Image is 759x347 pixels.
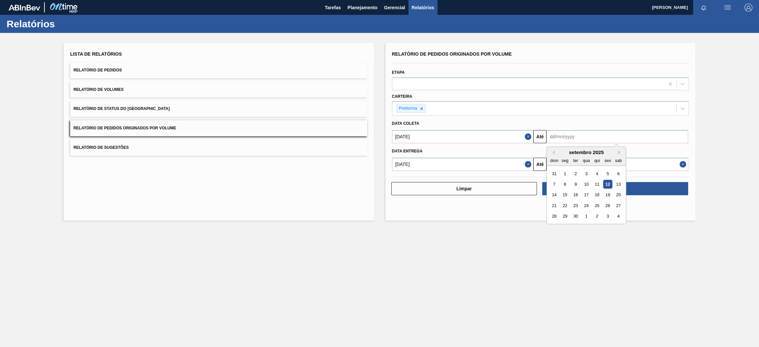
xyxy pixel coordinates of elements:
[70,101,367,117] button: Relatório de Status do [GEOGRAPHIC_DATA]
[412,4,434,12] span: Relatórios
[571,201,580,210] div: Choose terça-feira, 23 de setembro de 2025
[73,68,122,72] span: Relatório de Pedidos
[571,212,580,221] div: Choose terça-feira, 30 de setembro de 2025
[571,191,580,200] div: Choose terça-feira, 16 de setembro de 2025
[533,158,547,171] button: Até
[70,51,122,57] span: Lista de Relatórios
[561,191,570,200] div: Choose segunda-feira, 15 de setembro de 2025
[561,169,570,178] div: Choose segunda-feira, 1 de setembro de 2025
[582,212,591,221] div: Choose quarta-feira, 1 de outubro de 2025
[392,130,534,143] input: dd/mm/yyyy
[392,51,512,57] span: Relatório de Pedidos Originados por Volume
[392,121,419,126] span: Data coleta
[348,4,378,12] span: Planejamento
[550,201,559,210] div: Choose domingo, 21 de setembro de 2025
[561,180,570,189] div: Choose segunda-feira, 8 de setembro de 2025
[680,158,688,171] button: Close
[550,169,559,178] div: Choose domingo, 31 de agosto de 2025
[593,191,602,200] div: Choose quinta-feira, 18 de setembro de 2025
[593,201,602,210] div: Choose quinta-feira, 25 de setembro de 2025
[582,201,591,210] div: Choose quarta-feira, 24 de setembro de 2025
[723,4,731,12] img: userActions
[561,212,570,221] div: Choose segunda-feira, 29 de setembro de 2025
[571,169,580,178] div: Choose terça-feira, 2 de setembro de 2025
[571,180,580,189] div: Choose terça-feira, 9 de setembro de 2025
[618,150,623,155] button: Next Month
[604,156,612,165] div: sex
[392,149,423,153] span: Data entrega
[614,156,623,165] div: sab
[70,140,367,156] button: Relatório de Sugestões
[604,212,612,221] div: Choose sexta-feira, 3 de outubro de 2025
[604,180,612,189] div: Choose sexta-feira, 12 de setembro de 2025
[550,156,559,165] div: dom
[325,4,341,12] span: Tarefas
[614,180,623,189] div: Choose sábado, 13 de setembro de 2025
[542,182,688,195] button: Download
[70,82,367,98] button: Relatório de Volumes
[525,130,533,143] button: Close
[392,158,534,171] input: dd/mm/yyyy
[582,180,591,189] div: Choose quarta-feira, 10 de setembro de 2025
[582,169,591,178] div: Choose quarta-feira, 3 de setembro de 2025
[593,169,602,178] div: Choose quinta-feira, 4 de setembro de 2025
[70,62,367,78] button: Relatório de Pedidos
[604,169,612,178] div: Choose sexta-feira, 5 de setembro de 2025
[73,87,124,92] span: Relatório de Volumes
[614,201,623,210] div: Choose sábado, 27 de setembro de 2025
[614,191,623,200] div: Choose sábado, 20 de setembro de 2025
[70,120,367,136] button: Relatório de Pedidos Originados por Volume
[745,4,752,12] img: Logout
[73,106,170,111] span: Relatório de Status do [GEOGRAPHIC_DATA]
[73,126,176,130] span: Relatório de Pedidos Originados por Volume
[693,3,714,12] button: Notificações
[571,156,580,165] div: ter
[593,212,602,221] div: Choose quinta-feira, 2 de outubro de 2025
[604,201,612,210] div: Choose sexta-feira, 26 de setembro de 2025
[392,70,405,75] label: Etapa
[593,156,602,165] div: qui
[547,149,626,155] div: setembro 2025
[593,180,602,189] div: Choose quinta-feira, 11 de setembro de 2025
[533,130,547,143] button: Até
[384,4,405,12] span: Gerencial
[397,104,418,113] div: Preforma
[550,180,559,189] div: Choose domingo, 7 de setembro de 2025
[550,191,559,200] div: Choose domingo, 14 de setembro de 2025
[561,156,570,165] div: seg
[9,5,40,11] img: TNhmsLtSVTkK8tSr43FrP2fwEKptu5GPRR3wAAAABJRU5ErkJggg==
[614,169,623,178] div: Choose sábado, 6 de setembro de 2025
[73,145,129,150] span: Relatório de Sugestões
[7,20,124,28] h1: Relatórios
[582,191,591,200] div: Choose quarta-feira, 17 de setembro de 2025
[549,168,624,222] div: month 2025-09
[525,158,533,171] button: Close
[392,94,412,99] label: Carteira
[614,212,623,221] div: Choose sábado, 4 de outubro de 2025
[550,150,555,155] button: Previous Month
[391,182,537,195] button: Limpar
[547,130,688,143] input: dd/mm/yyyy
[550,212,559,221] div: Choose domingo, 28 de setembro de 2025
[561,201,570,210] div: Choose segunda-feira, 22 de setembro de 2025
[604,191,612,200] div: Choose sexta-feira, 19 de setembro de 2025
[582,156,591,165] div: qua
